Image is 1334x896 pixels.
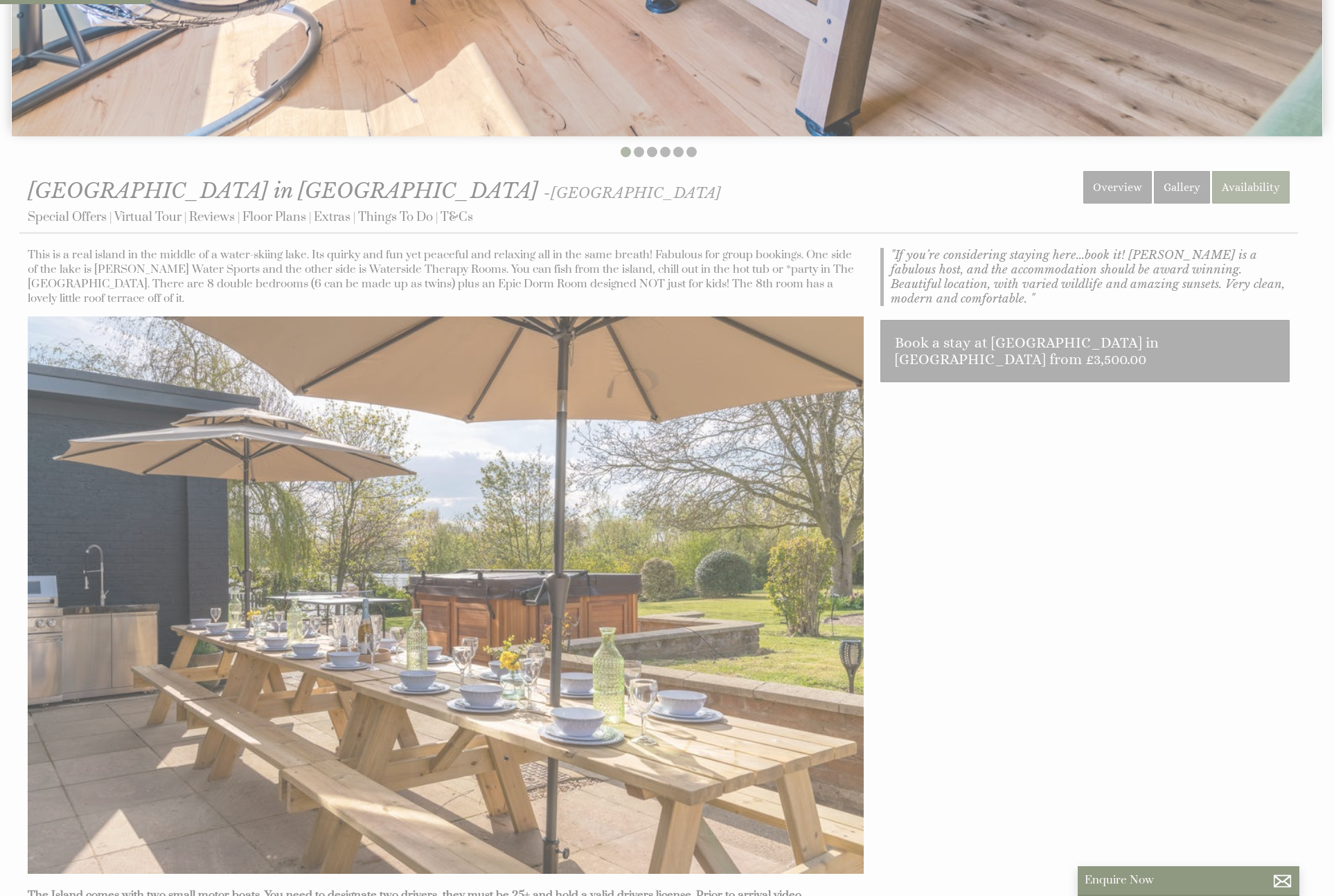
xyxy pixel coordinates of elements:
[1154,171,1210,204] a: Gallery
[189,209,235,225] a: Reviews
[242,209,306,225] a: Floor Plans
[314,209,350,225] a: Extras
[1085,873,1292,888] p: Enquire Now
[358,209,433,225] a: Things To Do
[544,184,721,202] span: -
[114,209,181,225] a: Virtual Tour
[28,209,107,225] a: Special Offers
[441,209,473,225] a: T&Cs
[28,178,544,204] a: [GEOGRAPHIC_DATA] in [GEOGRAPHIC_DATA]
[1083,171,1152,204] a: Overview
[880,248,1290,306] blockquote: "If you’re considering staying here...book it! [PERSON_NAME] is a fabulous host, and the accommod...
[1212,171,1290,204] a: Availability
[28,316,864,874] img: Dining outside at The Island in Oxfordshire
[28,248,864,306] p: This is a real island in the middle of a water-skiing lake. Its quirky and fun yet peaceful and r...
[551,184,721,202] a: [GEOGRAPHIC_DATA]
[28,178,538,204] span: [GEOGRAPHIC_DATA] in [GEOGRAPHIC_DATA]
[880,320,1290,382] a: Book a stay at [GEOGRAPHIC_DATA] in [GEOGRAPHIC_DATA] from £3,500.00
